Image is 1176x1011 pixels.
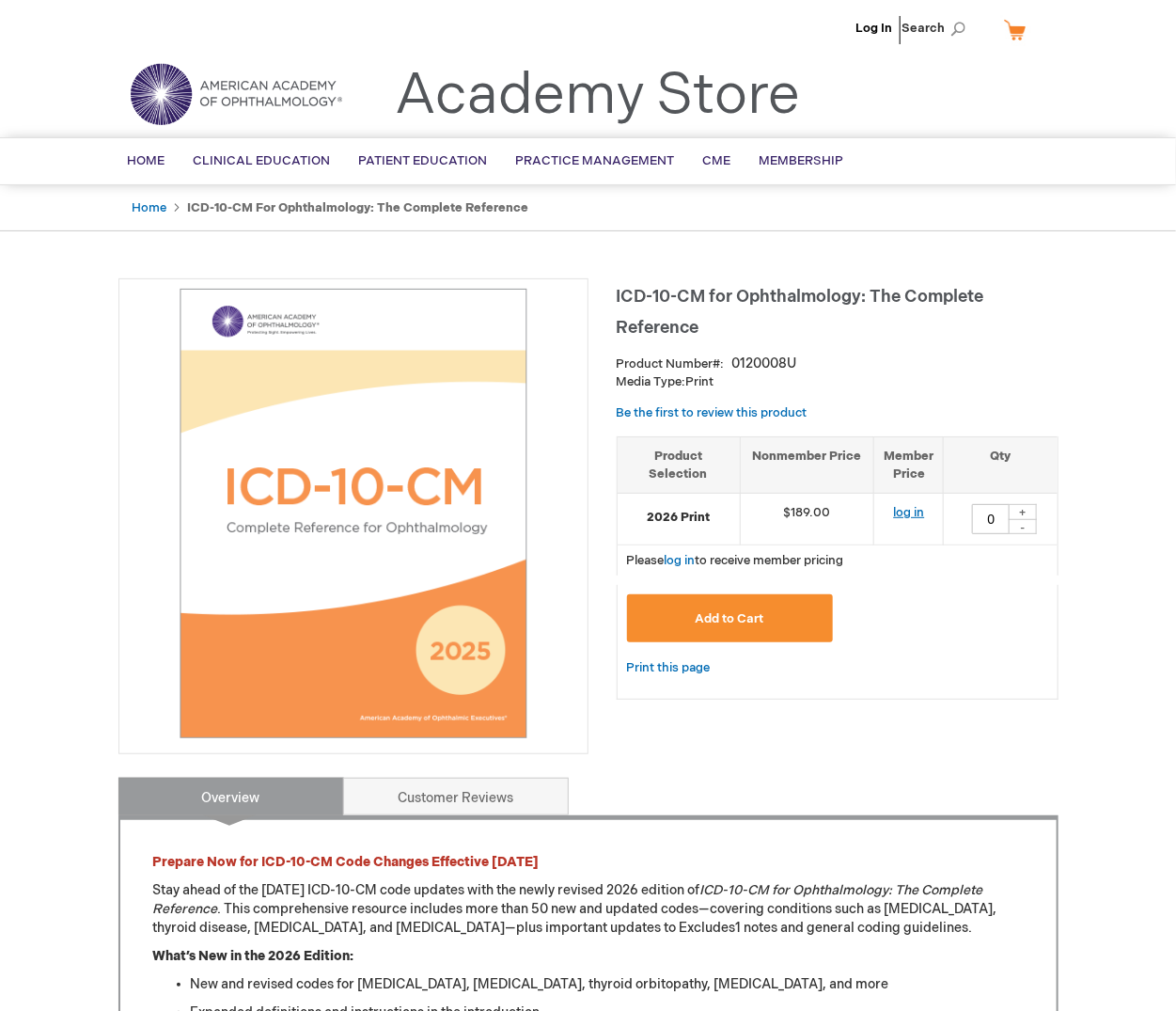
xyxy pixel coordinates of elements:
a: Academy Store [396,62,801,130]
div: 0120008U [732,355,797,373]
th: Member Price [874,436,944,493]
div: - [1009,519,1037,534]
a: log in [893,505,924,520]
span: ICD-10-CM for Ophthalmology: The Complete Reference [617,287,984,338]
button: Add to Cart [627,594,834,642]
span: Add to Cart [696,611,764,626]
span: Home [128,153,165,168]
li: New and revised codes for [MEDICAL_DATA], [MEDICAL_DATA], thyroid orbitopathy, [MEDICAL_DATA], an... [191,975,1024,994]
a: Customer Reviews [343,778,569,815]
th: Nonmember Price [740,436,874,493]
a: Be the first to review this product [617,405,808,420]
em: ICD-10-CM for Ophthalmology: The Complete Reference [153,882,983,917]
strong: Prepare Now for ICD-10-CM Code Changes Effective [DATE] [153,854,540,870]
th: Product Selection [618,436,741,493]
a: log in [665,553,696,568]
th: Qty [944,436,1058,493]
span: Search [902,9,974,47]
p: Stay ahead of the [DATE] ICD-10-CM code updates with the newly revised 2026 edition of . This com... [153,881,1024,938]
span: Membership [760,153,844,168]
strong: ICD-10-CM for Ophthalmology: The Complete Reference [188,200,529,215]
strong: Media Type: [617,374,686,389]
p: Print [617,373,1058,391]
span: Patient Education [359,153,488,168]
a: Log In [856,21,893,36]
strong: 2026 Print [627,509,730,527]
span: Please to receive member pricing [627,553,844,568]
strong: What’s New in the 2026 Edition: [153,948,354,964]
strong: Product Number [617,356,725,371]
div: + [1009,504,1037,520]
a: Overview [118,778,344,815]
input: Qty [972,504,1010,534]
span: CME [703,153,731,168]
span: Practice Management [516,153,675,168]
img: ICD-10-CM for Ophthalmology: The Complete Reference [129,289,578,738]
a: Home [133,200,167,215]
span: Clinical Education [194,153,331,168]
td: $189.00 [740,494,874,545]
a: Print this page [627,656,711,680]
